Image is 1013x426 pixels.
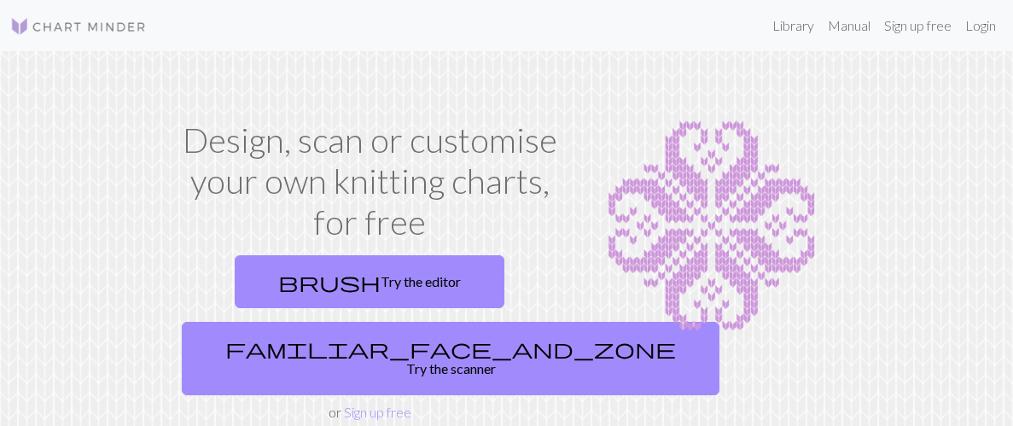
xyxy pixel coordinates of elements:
[585,120,837,333] img: Chart example
[182,322,719,395] a: Try the scanner
[225,336,676,360] span: familiar_face_and_zone
[10,16,147,37] img: Logo
[235,255,504,308] a: Try the editor
[766,9,821,43] a: Library
[175,120,564,242] h1: Design, scan or customise your own knitting charts, for free
[821,9,877,43] a: Manual
[958,9,1003,43] a: Login
[175,248,564,423] div: or
[877,9,958,43] a: Sign up free
[278,270,381,294] span: brush
[344,404,411,420] a: Sign up free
